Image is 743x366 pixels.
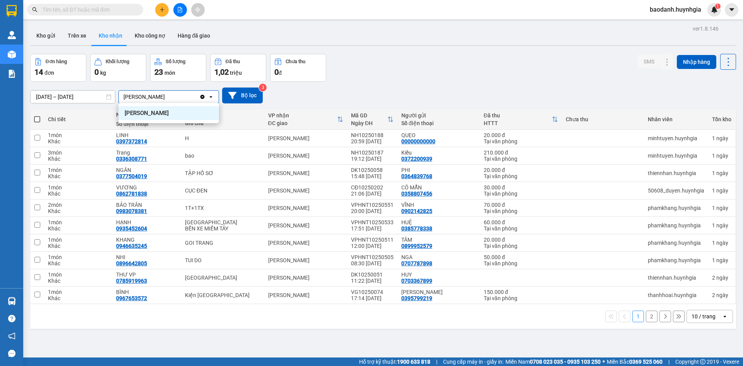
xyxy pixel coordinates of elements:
[484,132,558,138] div: 20.000 đ
[116,138,147,144] div: 0397372814
[116,156,147,162] div: 0336308771
[185,170,260,176] div: TẬP HỒ SƠ
[116,202,177,208] div: BẢO TRÂN
[116,295,147,301] div: 0967653572
[48,219,108,225] div: 1 món
[185,292,260,298] div: Kiện TX
[48,202,108,208] div: 2 món
[712,292,731,298] div: 2
[668,357,669,366] span: |
[728,6,735,13] span: caret-down
[401,289,476,295] div: Vân
[351,191,394,197] div: 21:06 [DATE]
[118,103,219,123] ul: Menu
[351,278,394,284] div: 11:22 [DATE]
[185,205,260,211] div: 1T+1TX
[351,167,394,173] div: DK10250058
[125,109,169,117] span: [PERSON_NAME]
[351,225,394,232] div: 17:51 [DATE]
[92,26,128,45] button: Kho nhận
[185,257,260,263] div: TUI DO
[48,260,108,266] div: Khác
[48,184,108,191] div: 1 món
[116,237,177,243] div: KHANG
[48,271,108,278] div: 1 món
[154,67,163,77] span: 23
[268,240,343,246] div: [PERSON_NAME]
[351,173,394,179] div: 15:48 [DATE]
[48,289,108,295] div: 1 món
[30,26,62,45] button: Kho gửi
[48,237,108,243] div: 1 món
[401,149,476,156] div: Kiều
[401,278,432,284] div: 0703367899
[351,202,394,208] div: VPHNT10250551
[484,295,558,301] div: Tại văn phòng
[351,156,394,162] div: 19:12 [DATE]
[48,149,108,156] div: 3 món
[347,109,397,130] th: Toggle SortBy
[484,167,558,173] div: 20.000 đ
[401,138,435,144] div: 00000000000
[116,132,177,138] div: LINH
[208,94,214,100] svg: open
[268,292,343,298] div: [PERSON_NAME]
[484,289,558,295] div: 150.000 đ
[48,225,108,232] div: Khác
[712,222,731,229] div: 1
[401,202,476,208] div: VĨNH
[116,278,147,284] div: 0785919963
[443,357,503,366] span: Cung cấp máy in - giấy in:
[268,275,343,281] div: [PERSON_NAME]
[116,225,147,232] div: 0935452604
[484,219,558,225] div: 60.000 đ
[632,311,644,322] button: 1
[505,357,601,366] span: Miền Nam
[123,93,165,101] div: [PERSON_NAME]
[116,243,147,249] div: 0946635245
[648,257,704,263] div: phamkhang.huynhgia
[648,222,704,229] div: phamkhang.huynhgia
[351,289,394,295] div: VG10250074
[648,116,704,122] div: Nhân viên
[185,120,260,126] div: Ghi chú
[8,350,15,357] span: message
[31,91,115,103] input: Select a date range.
[94,67,99,77] span: 0
[268,222,343,229] div: [PERSON_NAME]
[116,173,147,179] div: 0377504019
[230,70,242,76] span: triệu
[116,121,177,127] div: Số điện thoại
[34,67,43,77] span: 14
[279,70,282,76] span: đ
[116,254,177,260] div: NHI
[715,3,721,9] sup: 1
[48,132,108,138] div: 1 món
[716,292,728,298] span: ngày
[603,360,605,363] span: ⚪️
[48,173,108,179] div: Khác
[116,149,177,156] div: Trang
[351,219,394,225] div: VPHNT10250533
[116,191,147,197] div: 0862781838
[712,275,731,281] div: 2
[116,112,177,118] div: Người nhận
[484,191,558,197] div: Tại văn phòng
[401,219,476,225] div: HUỆ
[185,275,260,281] div: TX
[8,70,16,78] img: solution-icon
[159,7,165,12] span: plus
[210,54,266,82] button: Đã thu1,02 triệu
[712,135,731,141] div: 1
[716,153,728,159] span: ngày
[716,3,719,9] span: 1
[155,3,169,17] button: plus
[268,120,337,126] div: ĐC giao
[401,191,432,197] div: 0358807456
[677,55,716,69] button: Nhập hàng
[351,295,394,301] div: 17:14 [DATE]
[268,112,337,119] div: VP nhận
[712,170,731,176] div: 1
[259,84,267,91] sup: 3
